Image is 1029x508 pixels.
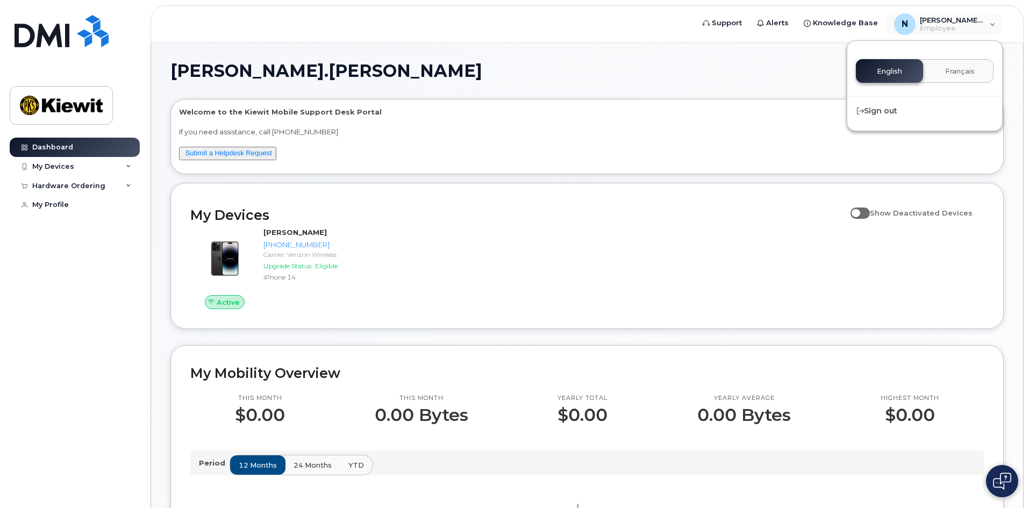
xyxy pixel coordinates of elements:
[199,233,251,284] img: image20231002-3703462-njx0qo.jpeg
[315,262,338,270] span: Eligible
[235,394,285,403] p: This month
[263,240,375,250] div: [PHONE_NUMBER]
[881,394,939,403] p: Highest month
[179,147,276,160] button: Submit a Helpdesk Request
[851,203,859,211] input: Show Deactivated Devices
[993,473,1011,490] img: Open chat
[185,149,272,157] a: Submit a Helpdesk Request
[870,209,973,217] span: Show Deactivated Devices
[190,227,379,309] a: Active[PERSON_NAME][PHONE_NUMBER]Carrier: Verizon WirelessUpgrade Status:EligibleiPhone 14
[558,405,608,425] p: $0.00
[847,101,1002,121] div: Sign out
[881,405,939,425] p: $0.00
[217,297,240,307] span: Active
[179,107,995,117] p: Welcome to the Kiewit Mobile Support Desk Portal
[348,460,364,470] span: YTD
[235,405,285,425] p: $0.00
[263,250,375,259] div: Carrier: Verizon Wireless
[697,394,791,403] p: Yearly average
[263,273,375,282] div: iPhone 14
[945,67,975,76] span: Français
[170,63,482,79] span: [PERSON_NAME].[PERSON_NAME]
[697,405,791,425] p: 0.00 Bytes
[375,394,468,403] p: This month
[190,207,845,223] h2: My Devices
[199,458,230,468] p: Period
[294,460,332,470] span: 24 months
[179,127,995,137] p: If you need assistance, call [PHONE_NUMBER]
[190,365,984,381] h2: My Mobility Overview
[558,394,608,403] p: Yearly total
[263,262,313,270] span: Upgrade Status:
[263,228,327,237] strong: [PERSON_NAME]
[375,405,468,425] p: 0.00 Bytes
